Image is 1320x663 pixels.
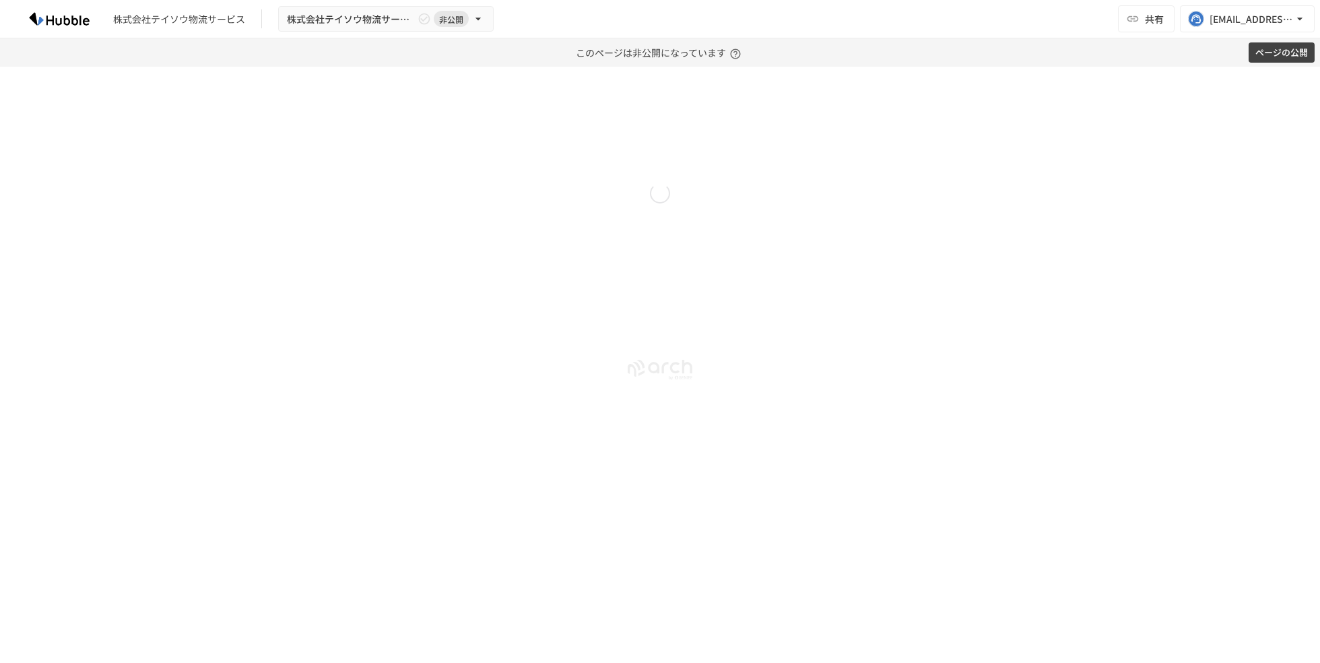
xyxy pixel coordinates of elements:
[1180,5,1315,32] button: [EMAIL_ADDRESS][DOMAIN_NAME]
[278,6,494,32] button: 株式会社テイソウ物流サービス様_Hubbleトライアル導入資料非公開
[1210,11,1293,28] div: [EMAIL_ADDRESS][DOMAIN_NAME]
[113,12,245,26] div: 株式会社テイソウ物流サービス
[1118,5,1175,32] button: 共有
[287,11,415,28] span: 株式会社テイソウ物流サービス様_Hubbleトライアル導入資料
[1145,11,1164,26] span: 共有
[16,8,102,30] img: HzDRNkGCf7KYO4GfwKnzITak6oVsp5RHeZBEM1dQFiQ
[1249,42,1315,63] button: ページの公開
[576,38,745,67] p: このページは非公開になっています
[434,12,469,26] span: 非公開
